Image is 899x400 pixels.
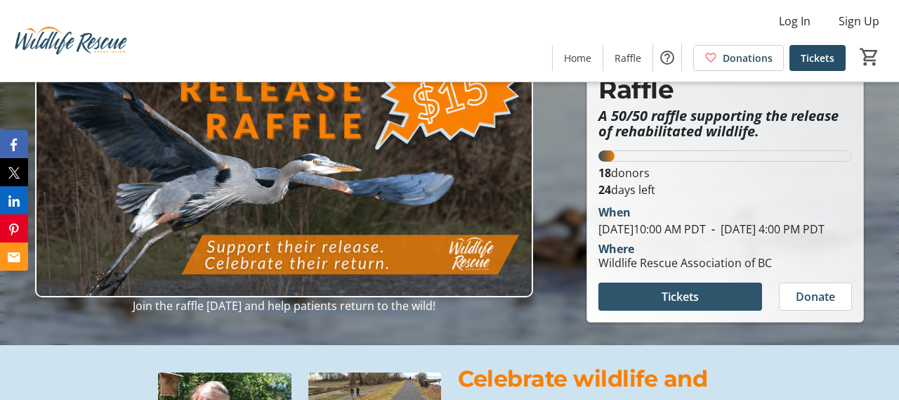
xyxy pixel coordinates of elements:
div: Wildlife Rescue Association of BC [598,254,772,271]
span: Home [564,51,591,65]
span: Tickets [662,288,699,305]
span: [DATE] 10:00 AM PDT [598,221,706,237]
span: - [706,221,721,237]
a: Raffle [603,45,652,71]
button: Help [653,44,681,72]
img: Wildlife Rescue Association of British Columbia's Logo [8,6,133,76]
span: Sign Up [839,13,879,30]
a: Tickets [789,45,846,71]
p: donors [598,164,852,181]
a: Home [553,45,603,71]
span: Join the raffle [DATE] and help patients return to the wild! [133,298,435,314]
div: Where [598,243,634,254]
span: [DATE] 4:00 PM PDT [706,221,825,237]
button: Donate [779,283,852,311]
span: Tickets [801,51,834,65]
button: Sign Up [827,10,891,32]
div: 6.472222222222222% of fundraising goal reached [598,150,852,162]
button: Log In [768,10,822,32]
img: Campaign CTA Media Photo [35,18,533,298]
span: Raffle [615,51,641,65]
button: Tickets [598,283,762,311]
span: 24 [598,182,611,198]
b: 18 [598,165,611,181]
span: Donate [796,288,835,305]
button: Cart [857,44,882,70]
a: Donations [693,45,784,71]
span: Donations [723,51,773,65]
span: Log In [779,13,811,30]
em: A 50/50 raffle supporting the release of rehabilitated wildlife. [598,106,842,141]
p: days left [598,181,852,198]
div: When [598,204,631,221]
